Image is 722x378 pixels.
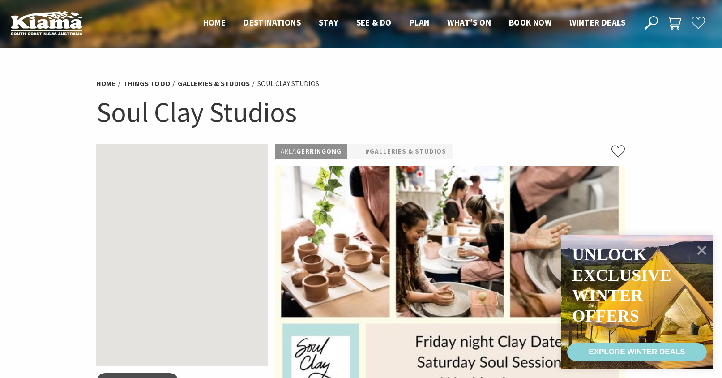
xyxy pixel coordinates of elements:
[244,17,301,28] span: Destinations
[257,78,319,90] li: Soul Clay Studios
[509,17,551,28] span: Book now
[356,17,392,28] span: See & Do
[410,17,430,28] span: Plan
[447,17,491,28] span: What’s On
[281,147,296,155] span: Area
[203,17,226,28] span: Home
[567,343,707,361] a: EXPLORE WINTER DEALS
[11,11,82,35] img: Kiama Logo
[365,146,446,157] a: #Galleries & Studios
[589,343,685,361] div: EXPLORE WINTER DEALS
[275,144,347,159] p: Gerringong
[319,17,338,28] span: Stay
[569,17,625,28] span: Winter Deals
[178,79,250,88] a: Galleries & Studios
[194,16,634,30] nav: Main Menu
[96,79,115,88] a: Home
[96,94,626,130] h1: Soul Clay Studios
[572,245,671,326] div: Unlock exclusive winter offers
[123,79,170,88] a: Things To Do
